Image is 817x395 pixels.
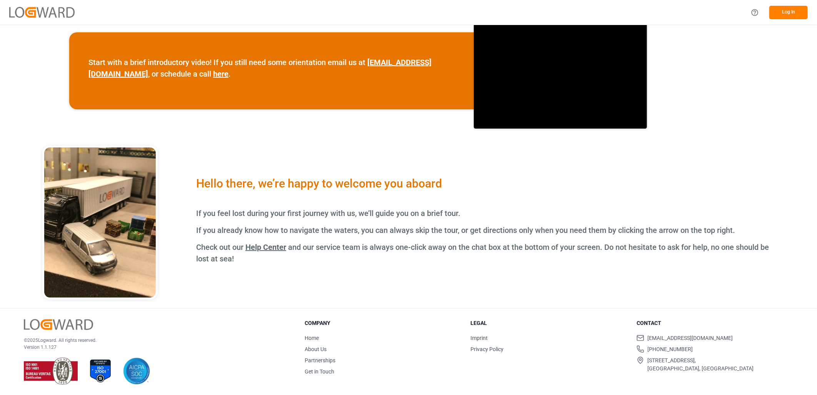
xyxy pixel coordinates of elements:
button: Log In [769,6,808,19]
a: [EMAIL_ADDRESS][DOMAIN_NAME] [88,58,432,79]
a: Get in Touch [305,368,334,375]
iframe: video [474,13,647,129]
a: About Us [305,346,327,352]
img: Logward Logo [24,319,93,330]
p: If you already know how to navigate the waters, you can always skip the tour, or get directions o... [196,224,782,236]
p: If you feel lost during your first journey with us, we’ll guide you on a brief tour. [196,208,782,219]
p: Version 1.1.127 [24,344,285,351]
p: Check out our and our service team is always one-click away on the chat box at the bottom of your... [196,241,782,264]
a: Home [305,335,319,341]
a: Imprint [471,335,488,341]
a: Privacy Policy [471,346,504,352]
a: here [213,69,228,79]
img: ISO 27001 Certification [87,358,114,385]
p: © 2025 Logward. All rights reserved. [24,337,285,344]
h3: Contact [637,319,793,327]
span: [PHONE_NUMBER] [647,345,693,353]
a: Help Center [245,243,286,252]
h3: Company [305,319,461,327]
a: Partnerships [305,357,335,363]
img: ISO 9001 & ISO 14001 Certification [24,358,78,385]
button: Help Center [746,4,764,21]
div: Hello there, we’re happy to welcome you aboard [196,175,782,192]
img: AICPA SOC [123,358,150,385]
h3: Legal [471,319,627,327]
span: [EMAIL_ADDRESS][DOMAIN_NAME] [647,334,733,342]
span: [STREET_ADDRESS], [GEOGRAPHIC_DATA], [GEOGRAPHIC_DATA] [647,357,754,373]
img: Logward_new_orange.png [9,7,75,17]
p: Start with a brief introductory video! If you still need some orientation email us at , or schedu... [88,57,455,80]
